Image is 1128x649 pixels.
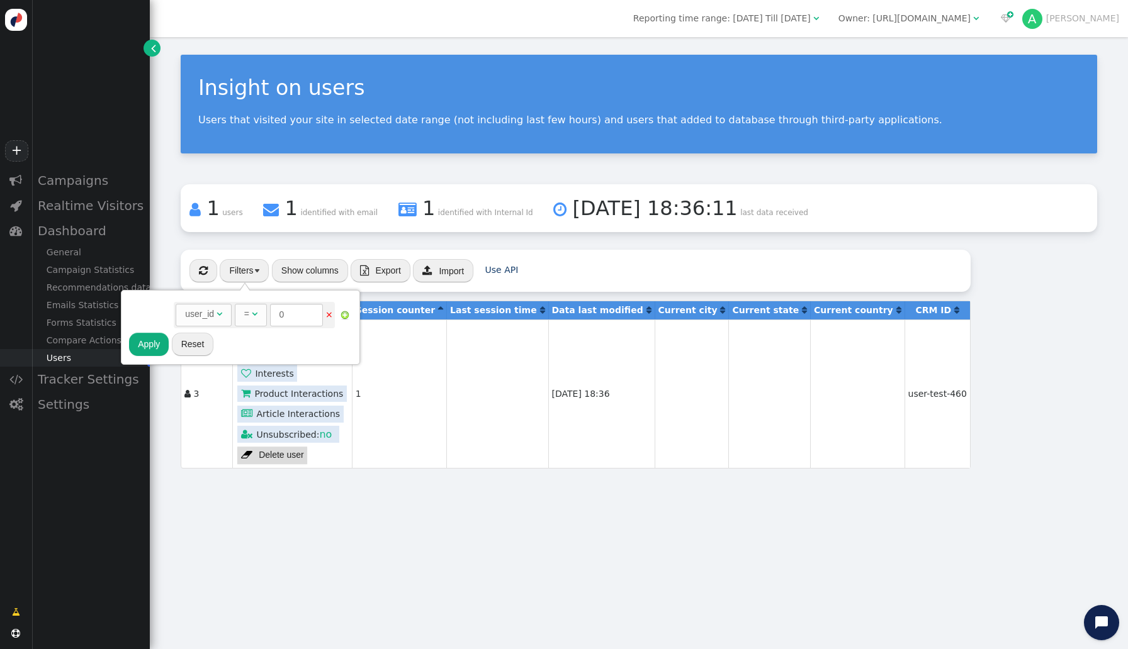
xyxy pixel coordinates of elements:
[31,261,150,279] div: Campaign Statistics
[12,606,20,619] span: 
[31,193,150,218] div: Realtime Visitors
[438,306,443,314] span: Sorted in ascending order
[31,243,150,261] div: General
[1001,14,1011,23] span: 
[252,309,257,318] span: 
[438,305,443,315] a: 
[352,319,446,468] td: 1
[413,259,473,282] button: Import
[144,40,161,57] a: 
[646,306,651,314] span: Click to sort
[896,305,901,315] a: 
[184,389,191,398] span: 
[263,198,279,222] span: 
[220,259,269,282] button: Filters
[375,265,400,275] span: Export
[237,386,346,402] a: Product Interactions
[31,392,150,417] div: Settings
[398,198,417,222] span: 
[973,14,979,23] span: 
[31,314,150,331] div: Forms Statistics
[285,196,298,220] span: 1
[633,13,811,23] span: Reporting time range: [DATE] Till [DATE]
[129,333,169,355] button: Apply
[450,305,537,315] b: Last session time
[31,367,150,392] div: Tracker Settings
[241,447,252,463] span: 
[325,309,333,319] a: ×
[552,305,643,315] b: Data last modified
[351,259,410,282] button:  Export
[31,349,150,367] div: Users
[5,9,27,31] img: logo-icon.svg
[740,208,808,217] span: last data received
[905,319,970,468] td: user-test-460
[237,426,339,443] div: Unsubscribed:
[9,373,23,386] span: 
[31,168,150,193] div: Campaigns
[198,114,1080,126] p: Users that visited your site in selected date range (not including last few hours) and users that...
[185,308,214,321] div: user_id
[573,196,738,220] span: [DATE] 18:36:11
[422,265,432,275] span: 
[3,601,29,623] a: 
[217,309,222,318] span: 
[241,408,256,418] span: 
[31,218,150,243] div: Dashboard
[272,259,348,282] button: Show columns
[199,265,208,275] span: 
[838,12,971,25] div: Owner: [URL][DOMAIN_NAME]
[5,140,28,162] a: +
[11,629,20,638] span: 
[1022,13,1119,23] a: A[PERSON_NAME]
[189,259,217,282] button: 
[552,389,610,399] span: [DATE] 18:36
[319,428,332,440] span: no
[813,14,819,23] span: 
[540,306,545,314] span: Click to sort
[814,305,893,315] b: Current country
[10,199,22,212] span: 
[31,279,150,296] div: Recommendations data
[241,429,256,439] span: 
[658,305,718,315] b: Current city
[646,305,651,315] a: 
[151,42,156,55] span: 
[300,208,378,217] span: identified with email
[244,308,249,321] div: =
[222,208,242,217] span: users
[237,406,343,423] a: Article Interactions
[193,389,199,399] span: 3
[553,198,567,222] span: 
[31,296,150,314] div: Emails Statistics
[422,196,435,220] span: 1
[485,265,519,275] a: Use API
[340,310,350,320] img: add.png
[954,305,959,315] a: 
[241,368,255,378] span: 
[915,305,951,315] b: CRM ID
[9,398,23,411] span: 
[9,174,22,187] span: 
[206,196,219,220] span: 1
[802,306,807,314] span: Click to sort
[198,72,1080,104] div: Insight on users
[802,305,807,315] a: 
[954,306,959,314] span: Click to sort
[720,305,725,315] a: 
[237,447,307,464] a: Delete user
[720,306,725,314] span: Click to sort
[1022,9,1042,29] div: A
[237,365,297,382] a: Interests
[241,388,254,398] span: 
[540,305,545,315] a: 
[255,269,259,272] img: trigger_black.png
[360,265,369,275] span: 
[438,208,533,217] span: identified with Internal Id
[356,305,435,315] b: Session counter
[31,331,150,349] div: Compare Actions
[189,198,201,222] span: 
[896,306,901,314] span: Click to sort
[172,333,214,355] button: Reset
[9,225,22,237] span: 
